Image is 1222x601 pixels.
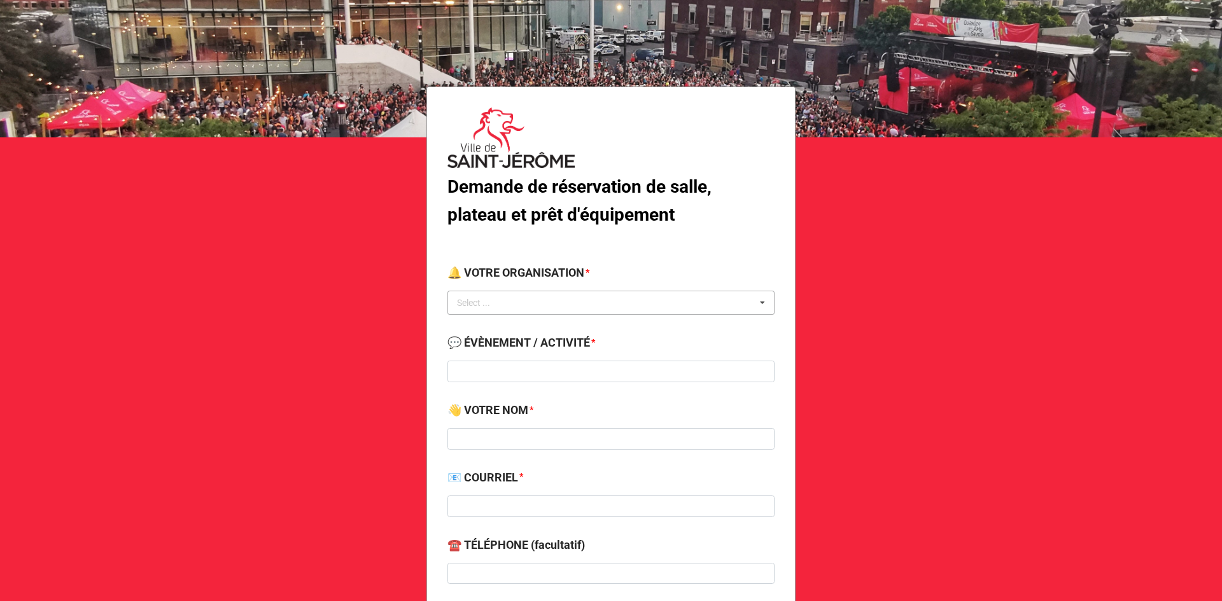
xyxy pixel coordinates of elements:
[447,469,518,487] label: 📧 COURRIEL
[447,264,584,282] label: 🔔 VOTRE ORGANISATION
[447,401,528,419] label: 👋 VOTRE NOM
[447,536,585,554] label: ☎️ TÉLÉPHONE (facultatif)
[447,107,575,168] img: FrTrNzWxQR%2FLogo%20Saint-Jerome.png
[454,296,509,310] div: Select ...
[447,334,590,352] label: 💬 ÉVÈNEMENT / ACTIVITÉ
[447,176,712,225] b: Demande de réservation de salle, plateau et prêt d'équipement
